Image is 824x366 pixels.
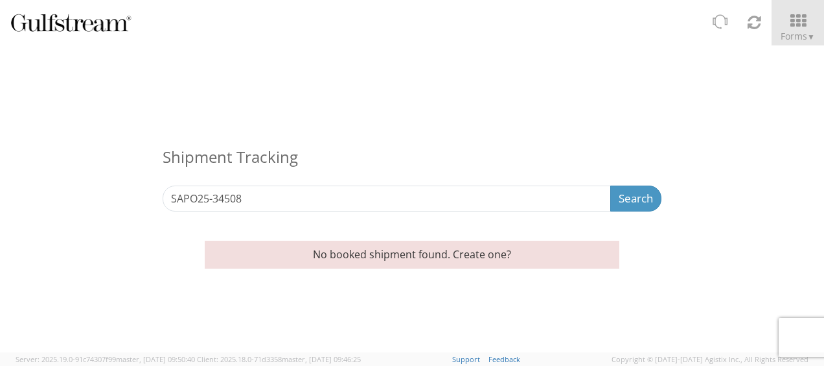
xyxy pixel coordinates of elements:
[163,186,611,212] input: Enter the Reference Number, Pro Number, Bill of Lading, or Agistix Number (at least 4 chars)
[16,354,195,364] span: Server: 2025.19.0-91c74307f99
[781,30,815,42] span: Forms
[205,241,619,269] p: No booked shipment found. Create one?
[282,354,361,364] span: master, [DATE] 09:46:25
[612,354,808,365] span: Copyright © [DATE]-[DATE] Agistix Inc., All Rights Reserved
[488,354,520,364] a: Feedback
[116,354,195,364] span: master, [DATE] 09:50:40
[163,129,661,185] h3: Shipment Tracking
[10,12,132,34] img: gulfstream-logo-030f482cb65ec2084a9d.png
[610,186,661,212] button: Search
[197,354,361,364] span: Client: 2025.18.0-71d3358
[452,354,480,364] a: Support
[807,31,815,42] span: ▼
